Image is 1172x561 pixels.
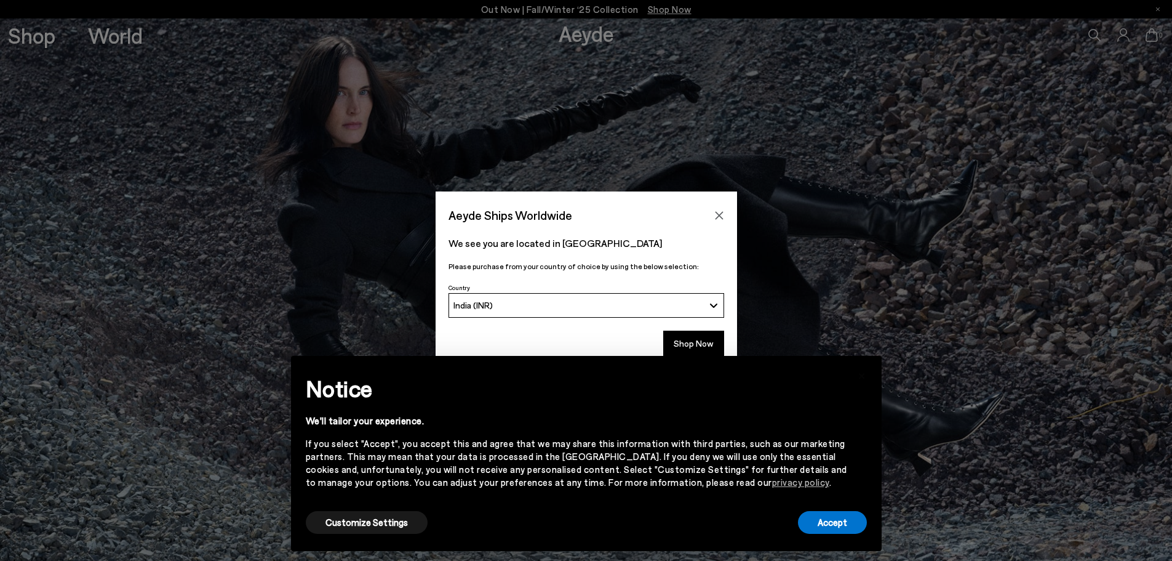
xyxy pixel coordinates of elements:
[306,511,428,534] button: Customize Settings
[448,260,724,272] p: Please purchase from your country of choice by using the below selection:
[710,206,728,225] button: Close
[453,300,493,310] span: India (INR)
[448,236,724,251] p: We see you are located in [GEOGRAPHIC_DATA]
[798,511,867,534] button: Accept
[448,204,572,226] span: Aeyde Ships Worldwide
[663,331,724,357] button: Shop Now
[772,477,829,488] a: privacy policy
[858,365,866,383] span: ×
[306,373,847,405] h2: Notice
[847,360,877,389] button: Close this notice
[448,284,470,291] span: Country
[306,414,847,427] div: We'll tailor your experience.
[306,437,847,489] div: If you select "Accept", you accept this and agree that we may share this information with third p...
